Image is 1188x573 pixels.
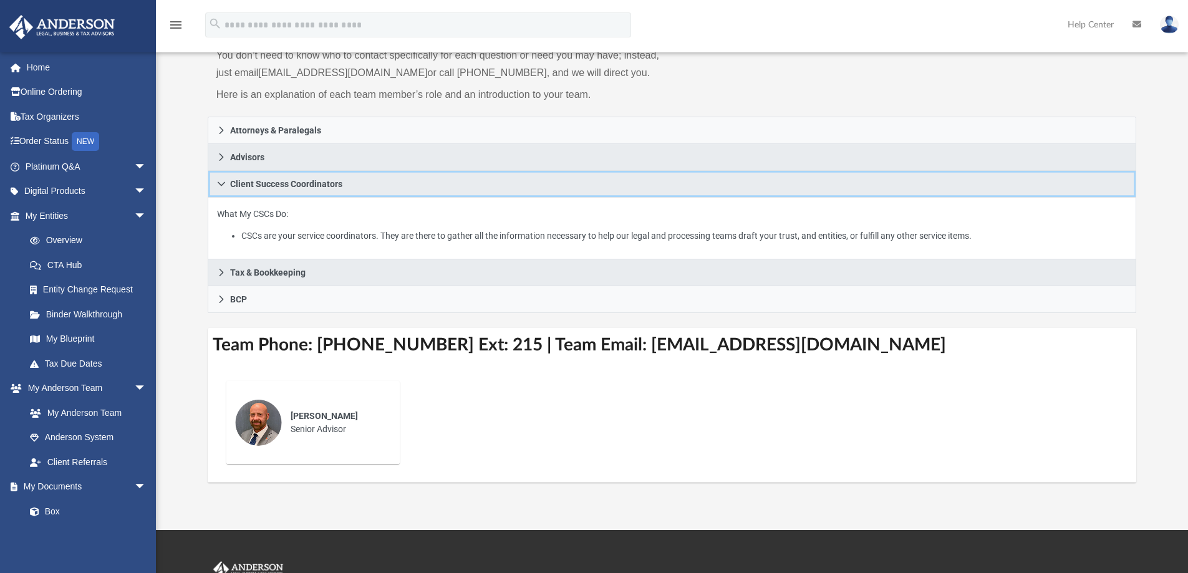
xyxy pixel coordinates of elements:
a: CTA Hub [17,253,165,277]
span: BCP [230,295,247,304]
a: Overview [17,228,165,253]
span: Attorneys & Paralegals [230,126,321,135]
a: My Anderson Teamarrow_drop_down [9,376,159,401]
span: arrow_drop_down [134,179,159,205]
div: NEW [72,132,99,151]
a: Entity Change Request [17,277,165,302]
a: My Entitiesarrow_drop_down [9,203,165,228]
a: [EMAIL_ADDRESS][DOMAIN_NAME] [258,67,427,78]
a: Tax & Bookkeeping [208,259,1137,286]
div: Senior Advisor [282,401,391,445]
a: Tax Due Dates [17,351,165,376]
a: Online Ordering [9,80,165,105]
p: What My CSCs Do: [217,206,1128,244]
a: Client Success Coordinators [208,171,1137,198]
a: Advisors [208,144,1137,171]
span: Tax & Bookkeeping [230,268,306,277]
a: BCP [208,286,1137,313]
span: Advisors [230,153,264,161]
i: menu [168,17,183,32]
a: Meeting Minutes [17,524,159,549]
a: Order StatusNEW [9,129,165,155]
span: Client Success Coordinators [230,180,342,188]
a: Home [9,55,165,80]
a: menu [168,24,183,32]
p: You don’t need to know who to contact specifically for each question or need you may have; instea... [216,47,664,82]
i: search [208,17,222,31]
a: My Documentsarrow_drop_down [9,474,159,499]
a: My Blueprint [17,327,159,352]
img: User Pic [1160,16,1179,34]
span: arrow_drop_down [134,154,159,180]
span: arrow_drop_down [134,376,159,402]
a: Anderson System [17,425,159,450]
a: Binder Walkthrough [17,302,165,327]
span: [PERSON_NAME] [291,411,358,421]
a: Tax Organizers [9,104,165,129]
a: Box [17,499,153,524]
a: Client Referrals [17,450,159,474]
p: Here is an explanation of each team member’s role and an introduction to your team. [216,86,664,104]
span: arrow_drop_down [134,203,159,229]
li: CSCs are your service coordinators. They are there to gather all the information necessary to hel... [241,228,1127,244]
h3: Team Phone: [PHONE_NUMBER] Ext: 215 | Team Email: [EMAIL_ADDRESS][DOMAIN_NAME] [208,328,1137,362]
img: Anderson Advisors Platinum Portal [6,15,118,39]
span: arrow_drop_down [134,474,159,500]
a: Platinum Q&Aarrow_drop_down [9,154,165,179]
a: Attorneys & Paralegals [208,117,1137,144]
div: Client Success Coordinators [208,198,1137,259]
a: My Anderson Team [17,400,153,425]
a: Digital Productsarrow_drop_down [9,179,165,204]
img: Senior Advisor Pic [235,399,282,446]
